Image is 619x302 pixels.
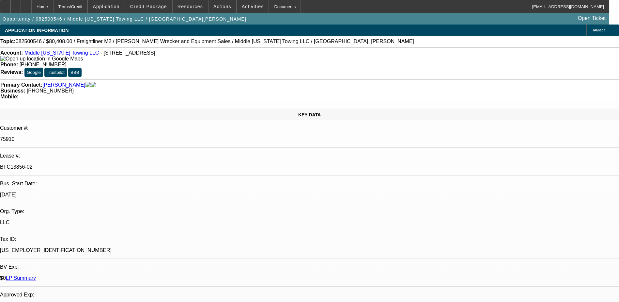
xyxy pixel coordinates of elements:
[0,88,25,93] strong: Business:
[213,4,231,9] span: Actions
[125,0,172,13] button: Credit Package
[237,0,269,13] button: Activities
[593,28,605,32] span: Manage
[93,4,119,9] span: Application
[101,50,155,56] span: - [STREET_ADDRESS]
[91,82,96,88] img: linkedin-icon.png
[575,13,608,24] a: Open Ticket
[0,82,42,88] strong: Primary Contact:
[209,0,236,13] button: Actions
[44,68,67,77] button: Trustpilot
[0,56,83,61] a: View Google Maps
[24,68,43,77] button: Google
[3,16,246,22] span: Opportunity / 082500546 / Middle [US_STATE] Towing LLC / [GEOGRAPHIC_DATA][PERSON_NAME]
[68,68,82,77] button: BBB
[0,62,18,67] strong: Phone:
[130,4,167,9] span: Credit Package
[298,112,321,117] span: KEY DATA
[24,50,99,56] a: Middle [US_STATE] Towing LLC
[0,50,23,56] strong: Account:
[0,39,16,44] strong: Topic:
[173,0,208,13] button: Resources
[242,4,264,9] span: Activities
[0,56,83,62] img: Open up location in Google Maps
[16,39,414,44] span: 082500546 / $80,408.00 / Freightliner M2 / [PERSON_NAME] Wrecker and Equipment Sales / Middle [US...
[20,62,67,67] span: [PHONE_NUMBER]
[42,82,85,88] a: [PERSON_NAME]
[0,69,23,75] strong: Reviews:
[6,275,36,281] a: LP Summary
[0,94,19,99] strong: Mobile:
[178,4,203,9] span: Resources
[5,28,69,33] span: APPLICATION INFORMATION
[85,82,91,88] img: facebook-icon.png
[88,0,124,13] button: Application
[27,88,74,93] span: [PHONE_NUMBER]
